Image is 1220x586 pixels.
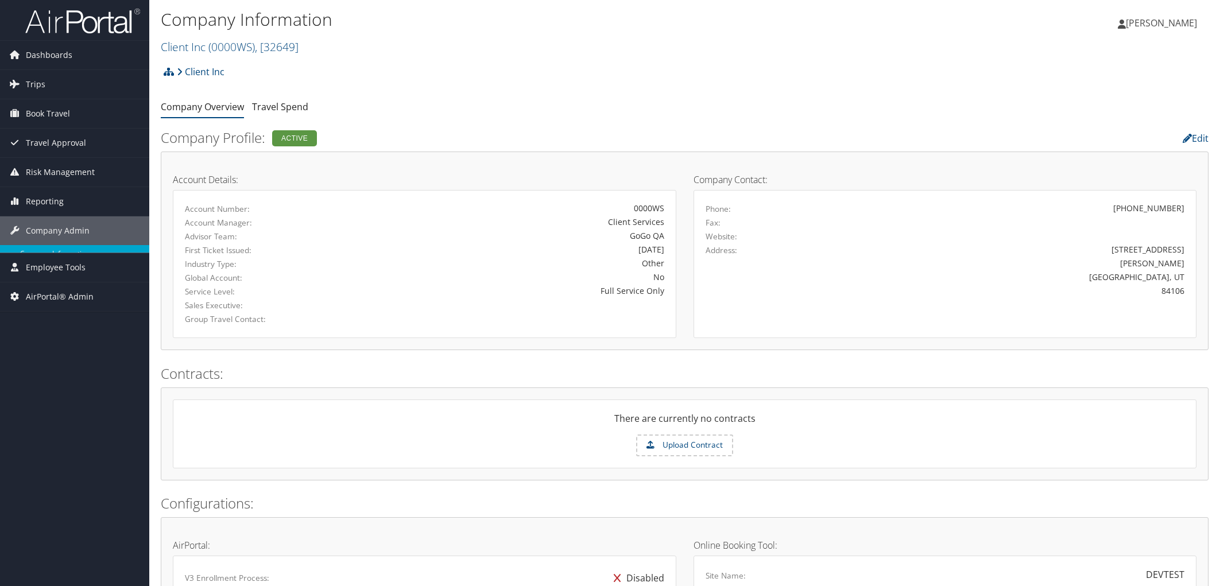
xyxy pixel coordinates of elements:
a: Client Inc [161,39,299,55]
span: [PERSON_NAME] [1126,17,1197,29]
div: [PHONE_NUMBER] [1113,202,1184,214]
img: airportal-logo.png [25,7,140,34]
label: Phone: [706,203,731,215]
a: Client Inc [177,60,224,83]
label: Service Level: [185,286,333,297]
div: Client Services [350,216,664,228]
a: [PERSON_NAME] [1118,6,1209,40]
div: Full Service Only [350,285,664,297]
span: ( 0000WS ) [208,39,255,55]
span: Travel Approval [26,129,86,157]
span: Book Travel [26,99,70,128]
span: Dashboards [26,41,72,69]
label: Website: [706,231,737,242]
span: Reporting [26,187,64,216]
label: Fax: [706,217,721,228]
label: Industry Type: [185,258,333,270]
label: V3 Enrollment Process: [185,572,269,584]
span: Risk Management [26,158,95,187]
label: Sales Executive: [185,300,333,311]
h4: Online Booking Tool: [694,541,1197,550]
span: Company Admin [26,216,90,245]
label: Account Number: [185,203,333,215]
label: Upload Contract [637,436,732,455]
div: No [350,271,664,283]
div: DEVTEST [1146,568,1184,581]
h2: Configurations: [161,494,1209,513]
label: Advisor Team: [185,231,333,242]
a: Edit [1183,132,1209,145]
div: [DATE] [350,243,664,255]
a: Company Overview [161,100,244,113]
label: First Ticket Issued: [185,245,333,256]
div: There are currently no contracts [173,412,1196,434]
span: Employee Tools [26,253,86,282]
label: Global Account: [185,272,333,284]
span: AirPortal® Admin [26,282,94,311]
div: [STREET_ADDRESS] [830,243,1184,255]
div: Active [272,130,317,146]
div: 84106 [830,285,1184,297]
label: Group Travel Contact: [185,313,333,325]
span: Trips [26,70,45,99]
div: GoGo QA [350,230,664,242]
h4: Company Contact: [694,175,1197,184]
div: [GEOGRAPHIC_DATA], UT [830,271,1184,283]
span: , [ 32649 ] [255,39,299,55]
h1: Company Information [161,7,859,32]
div: 0000WS [350,202,664,214]
h4: Account Details: [173,175,676,184]
div: Other [350,257,664,269]
div: [PERSON_NAME] [830,257,1184,269]
a: Travel Spend [252,100,308,113]
h2: Contracts: [161,364,1209,383]
h4: AirPortal: [173,541,676,550]
h2: Company Profile: [161,128,854,148]
label: Site Name: [706,570,746,581]
label: Account Manager: [185,217,333,228]
label: Address: [706,245,737,256]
